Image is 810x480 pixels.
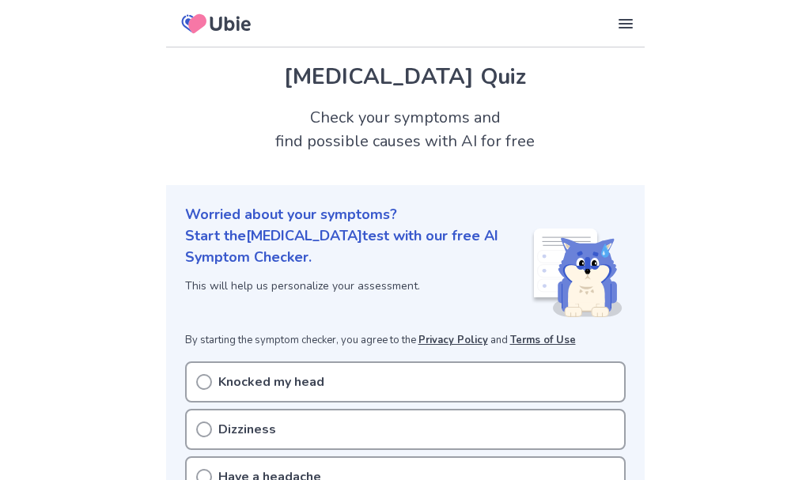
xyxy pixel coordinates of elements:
[218,372,324,391] p: Knocked my head
[185,204,626,225] p: Worried about your symptoms?
[166,106,645,153] h2: Check your symptoms and find possible causes with AI for free
[185,333,626,349] p: By starting the symptom checker, you agree to the and
[185,60,626,93] h1: [MEDICAL_DATA] Quiz
[185,225,531,268] p: Start the [MEDICAL_DATA] test with our free AI Symptom Checker.
[218,420,276,439] p: Dizziness
[510,333,576,347] a: Terms of Use
[531,229,623,317] img: Shiba
[418,333,488,347] a: Privacy Policy
[185,278,531,294] p: This will help us personalize your assessment.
